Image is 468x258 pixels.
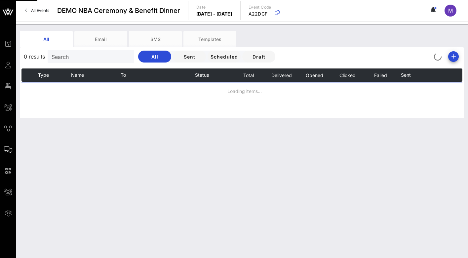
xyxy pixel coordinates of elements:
span: Status [195,72,209,78]
div: Templates [183,31,236,47]
p: [DATE] - [DATE] [196,11,232,17]
span: DEMO NBA Ceremony & Benefit Dinner [57,6,180,16]
button: Opened [305,68,323,82]
th: Opened [298,68,331,82]
button: Delivered [271,68,292,82]
button: Clicked [339,68,356,82]
div: Email [74,31,127,47]
span: Draft [248,54,270,60]
div: All [20,31,73,47]
button: Failed [374,68,387,82]
button: Total [243,68,254,82]
p: A22DCF [249,11,271,17]
th: Name [71,68,121,82]
button: Sent [173,51,206,63]
span: All Events [31,8,49,13]
th: Status [195,68,228,82]
span: To [121,72,126,78]
p: Date [196,4,232,11]
th: To [121,68,195,82]
span: Failed [374,72,387,78]
span: Total [243,72,254,78]
span: Clicked [339,72,356,78]
button: All [138,51,171,63]
th: Total [232,68,265,82]
span: Name [71,72,84,78]
span: All [143,54,166,60]
span: Opened [305,72,323,78]
button: Scheduled [208,51,241,63]
a: All Events [21,5,53,16]
span: Delivered [271,72,292,78]
div: SMS [129,31,182,47]
th: Sent [401,68,442,82]
th: Failed [364,68,397,82]
span: M [448,7,453,14]
p: Event Code [249,4,271,11]
th: Clicked [331,68,364,82]
div: M [445,5,456,17]
span: Sent [178,54,201,60]
span: Type [38,72,49,78]
th: Type [38,68,71,82]
th: Delivered [265,68,298,82]
span: Sent [401,72,411,78]
span: 0 results [24,53,45,61]
td: Loading items... [21,82,462,100]
button: Draft [242,51,275,63]
span: Scheduled [210,54,238,60]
